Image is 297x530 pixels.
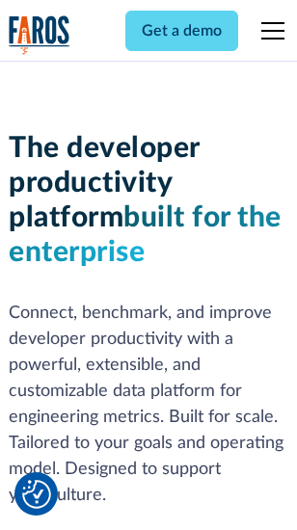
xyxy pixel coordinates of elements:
[125,11,238,51] a: Get a demo
[22,480,51,509] img: Revisit consent button
[9,203,282,267] span: built for the enterprise
[9,15,70,55] a: home
[22,480,51,509] button: Cookie Settings
[9,301,288,509] p: Connect, benchmark, and improve developer productivity with a powerful, extensible, and customiza...
[250,8,288,54] div: menu
[9,131,288,270] h1: The developer productivity platform
[9,15,70,55] img: Logo of the analytics and reporting company Faros.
